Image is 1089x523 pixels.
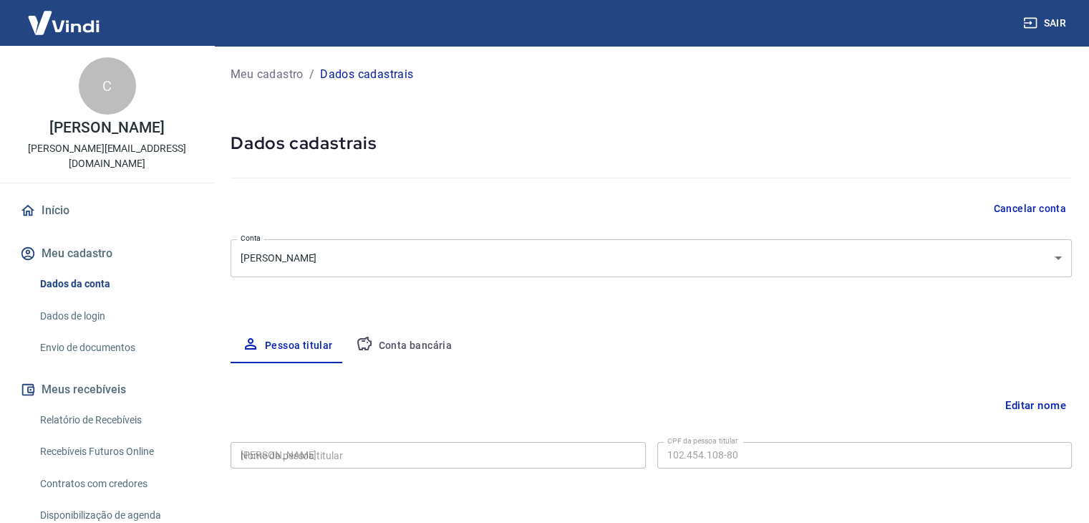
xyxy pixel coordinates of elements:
button: Conta bancária [344,329,464,363]
a: Recebíveis Futuros Online [34,437,197,466]
button: Meu cadastro [17,238,197,269]
a: Meu cadastro [231,66,304,83]
a: Contratos com credores [34,469,197,499]
p: [PERSON_NAME] [49,120,164,135]
button: Meus recebíveis [17,374,197,406]
a: Envio de documentos [34,333,197,363]
a: Dados de login [34,302,197,331]
a: Relatório de Recebíveis [34,406,197,435]
div: [PERSON_NAME] [231,239,1072,277]
img: Vindi [17,1,110,44]
p: [PERSON_NAME][EMAIL_ADDRESS][DOMAIN_NAME] [11,141,203,171]
a: Início [17,195,197,226]
label: CPF da pessoa titular [667,436,738,446]
p: / [309,66,314,83]
a: Dados da conta [34,269,197,299]
p: Dados cadastrais [320,66,413,83]
label: Conta [241,233,261,244]
button: Editar nome [1000,392,1072,419]
button: Pessoa titular [231,329,344,363]
button: Cancelar conta [987,196,1072,222]
button: Sair [1020,10,1072,37]
div: C [79,57,136,115]
h5: Dados cadastrais [231,132,1072,155]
